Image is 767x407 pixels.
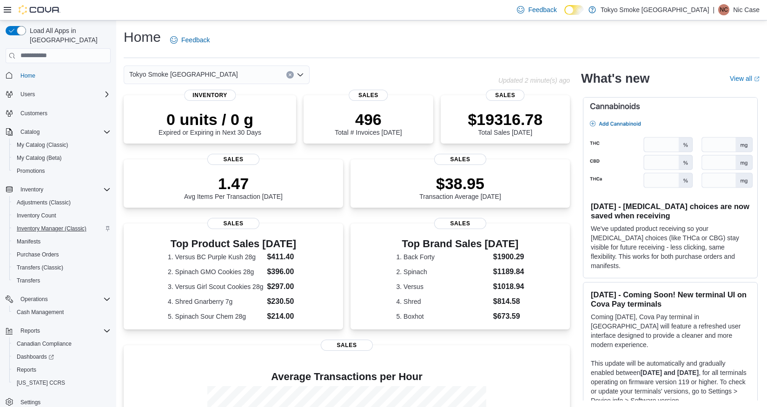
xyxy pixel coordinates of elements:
[397,297,489,306] dt: 4. Shred
[13,377,69,388] a: [US_STATE] CCRS
[17,89,111,100] span: Users
[9,261,114,274] button: Transfers (Classic)
[17,154,62,162] span: My Catalog (Beta)
[13,249,111,260] span: Purchase Orders
[13,262,111,273] span: Transfers (Classic)
[17,325,44,336] button: Reports
[754,76,760,82] svg: External link
[13,197,111,208] span: Adjustments (Classic)
[591,202,750,220] h3: [DATE] - [MEDICAL_DATA] choices are now saved when receiving
[419,174,501,193] p: $38.95
[13,262,67,273] a: Transfers (Classic)
[397,252,489,262] dt: 1. Back Forty
[17,325,111,336] span: Reports
[733,4,760,15] p: Nic Case
[168,238,299,249] h3: Top Product Sales [DATE]
[591,359,750,405] p: This update will be automatically and gradually enabled between , for all terminals operating on ...
[641,369,699,376] strong: [DATE] and [DATE]
[168,252,263,262] dt: 1. Versus BC Purple Kush 28g
[13,152,111,164] span: My Catalog (Beta)
[9,209,114,222] button: Inventory Count
[17,108,51,119] a: Customers
[9,222,114,235] button: Inventory Manager (Classic)
[13,236,111,247] span: Manifests
[9,164,114,177] button: Promotions
[20,295,48,303] span: Operations
[9,363,114,376] button: Reports
[17,294,52,305] button: Operations
[13,210,60,221] a: Inventory Count
[20,399,40,406] span: Settings
[181,35,210,45] span: Feedback
[168,267,263,276] dt: 2. Spinach GMO Cookies 28g
[13,223,90,234] a: Inventory Manager (Classic)
[13,307,67,318] a: Cash Management
[2,106,114,120] button: Customers
[207,154,259,165] span: Sales
[718,4,729,15] div: Nic Case
[713,4,715,15] p: |
[397,312,489,321] dt: 5. Boxhot
[17,264,63,271] span: Transfers (Classic)
[17,294,111,305] span: Operations
[13,223,111,234] span: Inventory Manager (Classic)
[17,126,43,138] button: Catalog
[13,249,63,260] a: Purchase Orders
[20,110,47,117] span: Customers
[730,75,760,82] a: View allExternal link
[17,199,71,206] span: Adjustments (Classic)
[513,0,560,19] a: Feedback
[26,26,111,45] span: Load All Apps in [GEOGRAPHIC_DATA]
[13,236,44,247] a: Manifests
[13,275,44,286] a: Transfers
[2,88,114,101] button: Users
[17,340,72,348] span: Canadian Compliance
[13,364,40,375] a: Reports
[17,70,111,81] span: Home
[2,69,114,82] button: Home
[17,126,111,138] span: Catalog
[349,90,388,101] span: Sales
[434,218,486,229] span: Sales
[9,350,114,363] a: Dashboards
[468,110,542,129] p: $19316.78
[17,251,59,258] span: Purchase Orders
[13,197,74,208] a: Adjustments (Classic)
[286,71,294,79] button: Clear input
[20,327,40,335] span: Reports
[13,364,111,375] span: Reports
[17,184,111,195] span: Inventory
[267,296,298,307] dd: $230.50
[2,183,114,196] button: Inventory
[13,338,75,349] a: Canadian Compliance
[13,307,111,318] span: Cash Management
[17,379,65,387] span: [US_STATE] CCRS
[486,90,525,101] span: Sales
[13,165,111,177] span: Promotions
[13,152,66,164] a: My Catalog (Beta)
[601,4,709,15] p: Tokyo Smoke [GEOGRAPHIC_DATA]
[207,218,259,229] span: Sales
[9,248,114,261] button: Purchase Orders
[493,311,524,322] dd: $673.59
[166,31,213,49] a: Feedback
[184,174,283,193] p: 1.47
[159,110,261,136] div: Expired or Expiring in Next 30 Days
[17,309,64,316] span: Cash Management
[419,174,501,200] div: Transaction Average [DATE]
[9,376,114,389] button: [US_STATE] CCRS
[2,324,114,337] button: Reports
[13,165,49,177] a: Promotions
[17,277,40,284] span: Transfers
[9,151,114,164] button: My Catalog (Beta)
[321,340,373,351] span: Sales
[184,90,236,101] span: Inventory
[17,238,40,245] span: Manifests
[720,4,728,15] span: NC
[17,167,45,175] span: Promotions
[2,293,114,306] button: Operations
[591,290,750,309] h3: [DATE] - Coming Soon! New terminal UI on Cova Pay terminals
[498,77,570,84] p: Updated 2 minute(s) ago
[124,28,161,46] h1: Home
[168,297,263,306] dt: 4. Shred Gnarberry 7g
